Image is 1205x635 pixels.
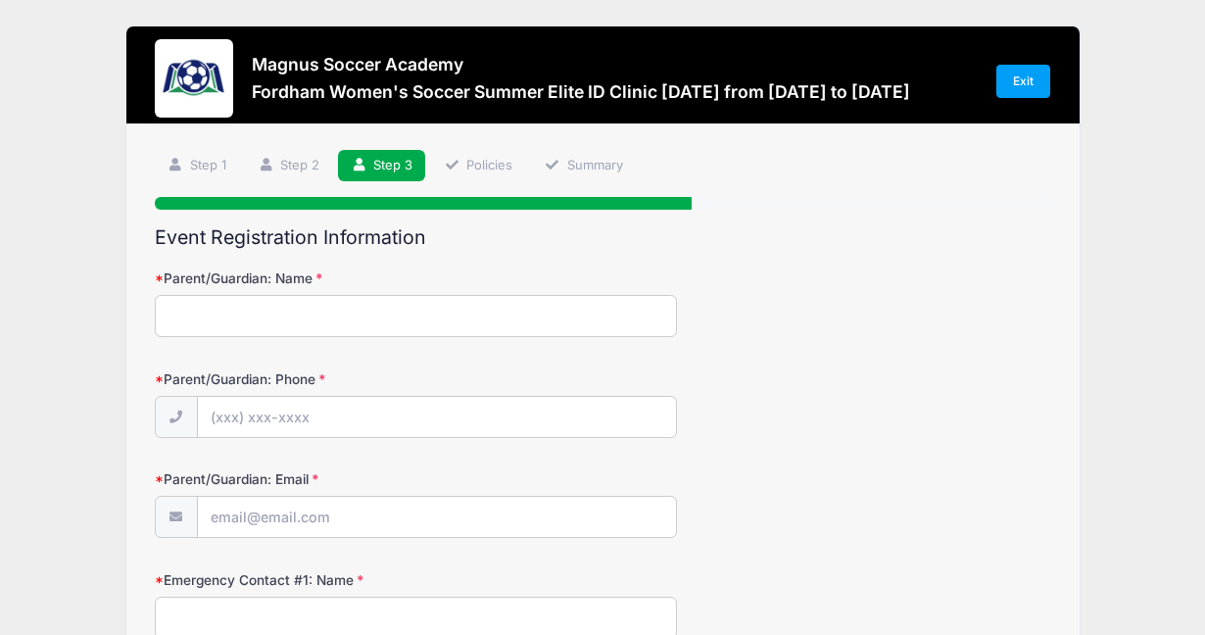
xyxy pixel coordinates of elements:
a: Step 2 [245,150,332,182]
label: Emergency Contact #1: Name [155,570,454,590]
h2: Event Registration Information [155,226,1051,249]
label: Parent/Guardian: Email [155,469,454,489]
label: Parent/Guardian: Name [155,269,454,288]
input: email@email.com [197,496,677,538]
a: Policies [432,150,526,182]
a: Summary [532,150,636,182]
input: (xxx) xxx-xxxx [197,396,677,438]
label: Parent/Guardian: Phone [155,369,454,389]
a: Step 3 [338,150,425,182]
a: Exit [996,65,1051,98]
h3: Fordham Women's Soccer Summer Elite ID Clinic [DATE] from [DATE] to [DATE] [252,81,910,102]
a: Step 1 [155,150,239,182]
h3: Magnus Soccer Academy [252,54,910,74]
